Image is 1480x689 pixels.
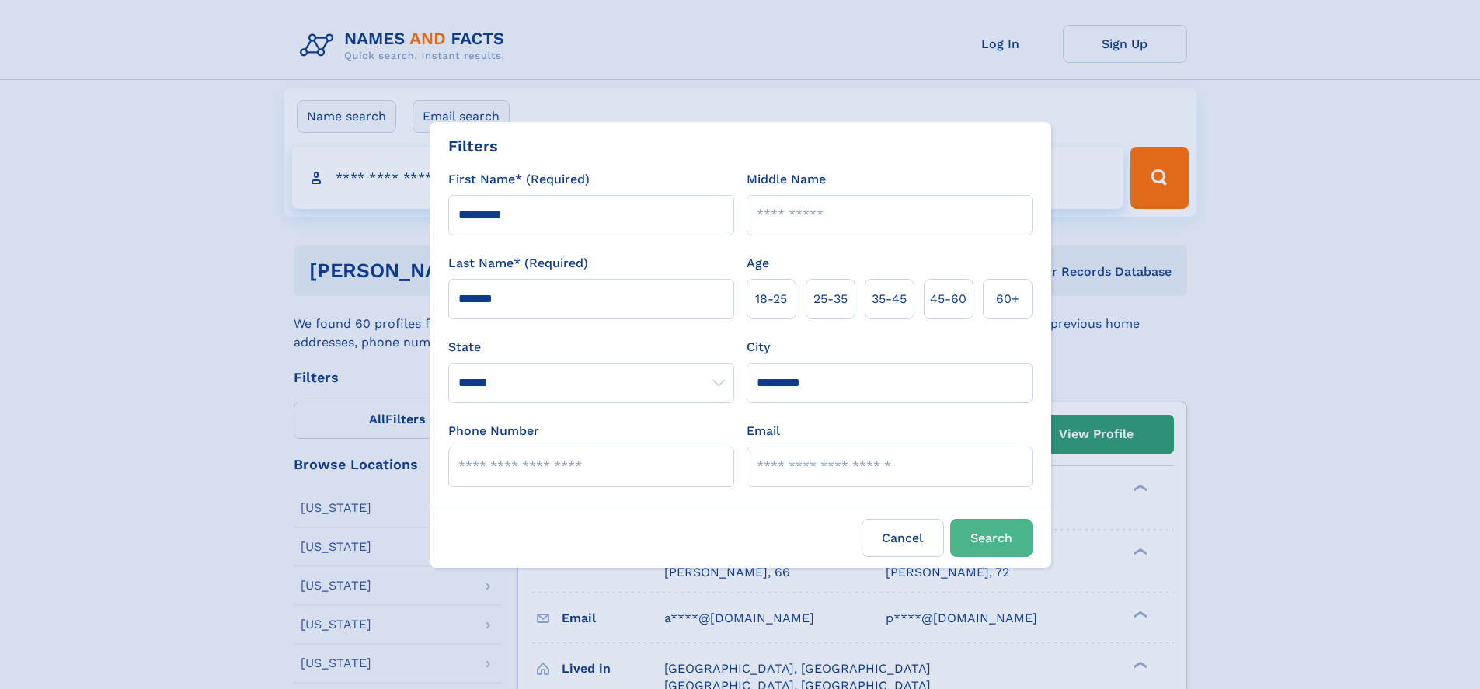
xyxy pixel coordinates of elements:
div: Filters [448,134,498,158]
span: 18‑25 [755,290,787,308]
span: 45‑60 [930,290,966,308]
label: First Name* (Required) [448,170,590,189]
label: State [448,338,734,357]
label: Last Name* (Required) [448,254,588,273]
span: 25‑35 [813,290,848,308]
span: 35‑45 [872,290,907,308]
span: 60+ [996,290,1019,308]
label: Age [747,254,769,273]
label: Middle Name [747,170,826,189]
label: Cancel [862,519,944,557]
label: Phone Number [448,422,539,440]
label: Email [747,422,780,440]
button: Search [950,519,1033,557]
label: City [747,338,770,357]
